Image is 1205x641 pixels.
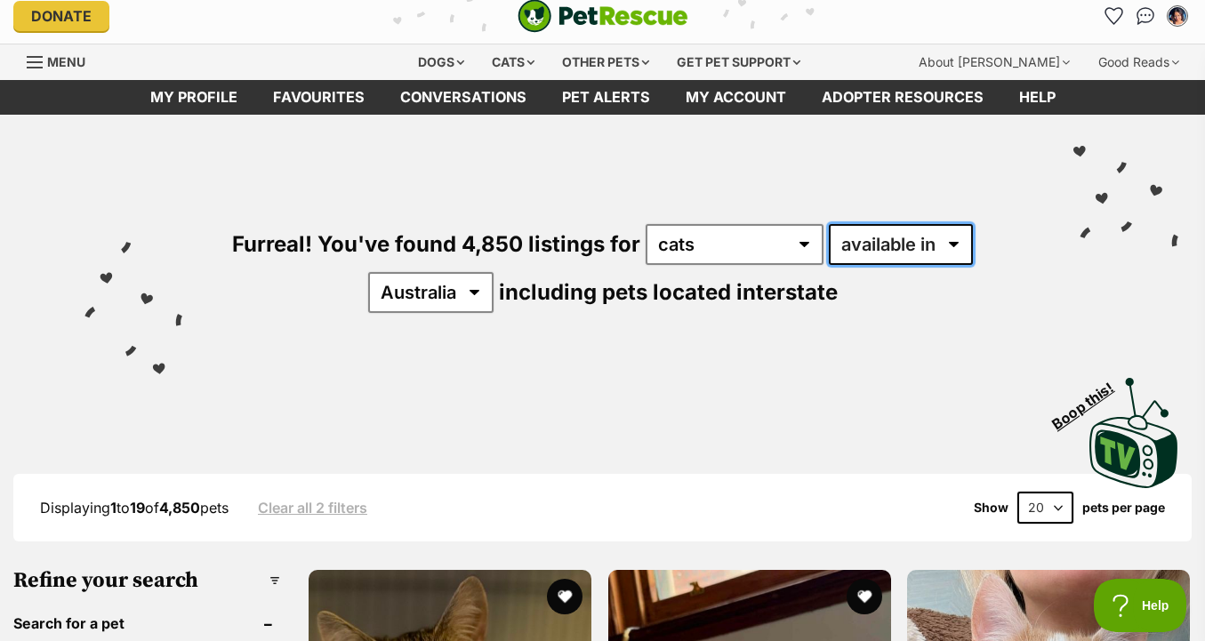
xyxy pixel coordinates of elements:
[479,44,547,80] div: Cats
[668,80,804,115] a: My account
[13,1,109,31] a: Donate
[1137,7,1155,25] img: chat-41dd97257d64d25036548639549fe6c8038ab92f7586957e7f3b1b290dea8141.svg
[159,499,200,517] strong: 4,850
[27,44,98,76] a: Menu
[40,499,229,517] span: Displaying to of pets
[406,44,477,80] div: Dogs
[232,231,640,257] span: Furreal! You've found 4,850 listings for
[13,568,280,593] h3: Refine your search
[664,44,813,80] div: Get pet support
[1169,7,1186,25] img: Vivienne Pham profile pic
[258,500,367,516] a: Clear all 2 filters
[1094,579,1187,632] iframe: Help Scout Beacon - Open
[544,80,668,115] a: Pet alerts
[110,499,116,517] strong: 1
[906,44,1082,80] div: About [PERSON_NAME]
[255,80,382,115] a: Favourites
[547,579,582,614] button: favourite
[1049,368,1131,432] span: Boop this!
[47,54,85,69] span: Menu
[1163,2,1192,30] button: My account
[1082,501,1165,515] label: pets per page
[1001,80,1073,115] a: Help
[1099,2,1192,30] ul: Account quick links
[133,80,255,115] a: My profile
[804,80,1001,115] a: Adopter resources
[1086,44,1192,80] div: Good Reads
[13,615,280,631] header: Search for a pet
[1131,2,1160,30] a: Conversations
[1089,378,1178,488] img: PetRescue TV logo
[974,501,1008,515] span: Show
[550,44,662,80] div: Other pets
[499,279,838,305] span: including pets located interstate
[382,80,544,115] a: conversations
[1089,362,1178,492] a: Boop this!
[1099,2,1128,30] a: Favourites
[846,579,881,614] button: favourite
[130,499,145,517] strong: 19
